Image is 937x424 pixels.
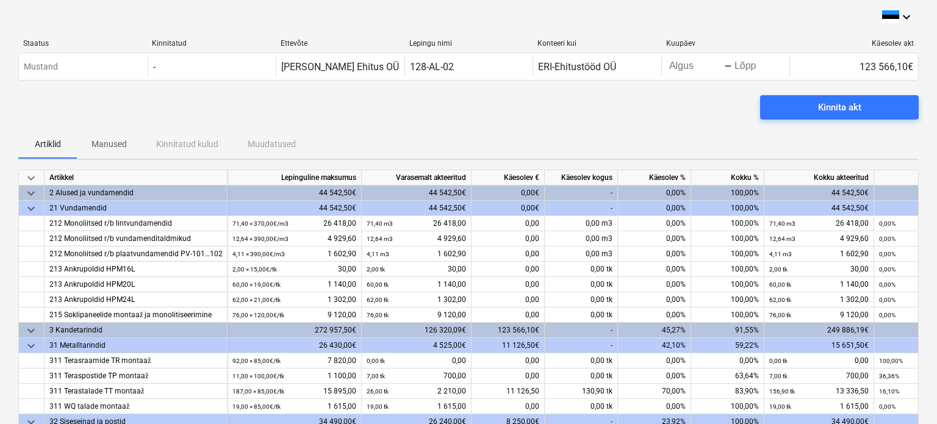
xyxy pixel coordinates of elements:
div: 100,00% [691,201,764,216]
p: Manused [92,138,127,151]
small: 76,00 tk [367,312,389,318]
div: 0,00% [618,307,691,323]
i: keyboard_arrow_down [899,10,914,24]
small: 12,64 m3 [769,235,795,242]
div: 31 Metalltarindid [49,338,222,353]
div: 311 Teraspostide TP montaaž [49,368,222,384]
div: 0,00% [618,277,691,292]
div: 70,00% [618,384,691,399]
small: 2,00 tk [769,266,788,273]
div: 213 Ankrupoldid HPM20L [49,277,222,292]
div: Käesolev kogus [545,170,618,185]
small: 76,00 × 120,00€ / tk [232,312,284,318]
div: 212 Monoliitsed r/b lintvundamendid [49,216,222,231]
small: 0,00% [879,296,896,303]
div: 63,64% [691,368,764,384]
div: 0,00 m3 [545,246,618,262]
div: 13 336,50 [769,384,869,399]
span: keyboard_arrow_down [24,186,38,201]
div: 100,00% [691,246,764,262]
small: 62,00 × 21,00€ / tk [232,296,281,303]
div: 100,00% [691,262,764,277]
div: 0,00 [367,353,466,368]
div: 0,00% [618,201,691,216]
small: 12,64 m3 [367,235,393,242]
div: Ettevõte [281,39,400,48]
small: 60,00 × 19,00€ / tk [232,281,281,288]
div: 0,00% [618,216,691,231]
div: 1 302,00 [232,292,356,307]
div: 44 542,50€ [764,201,874,216]
div: Lepingu nimi [409,39,528,48]
div: 30,00 [232,262,356,277]
div: 26 418,00 [232,216,356,231]
div: 4 525,00€ [362,338,472,353]
small: 26,00 tk [367,388,389,395]
div: 0,00 tk [545,399,618,414]
div: 30,00 [769,262,869,277]
div: 100,00% [691,292,764,307]
div: 0,00 [472,262,545,277]
small: 76,00 tk [769,312,791,318]
div: 0,00 [472,216,545,231]
div: ERI-Ehitustööd OÜ [538,61,616,73]
div: 15 651,50€ [764,338,874,353]
div: 83,90% [691,384,764,399]
div: 44 542,50€ [362,201,472,216]
small: 19,00 tk [769,403,791,410]
div: 0,00 [769,353,869,368]
p: Artiklid [33,138,62,151]
div: 272 957,50€ [228,323,362,338]
small: 7,00 tk [367,373,385,379]
input: Algus [667,58,724,75]
div: Kokku % [691,170,764,185]
div: Lepinguline maksumus [228,170,362,185]
div: 26 418,00 [367,216,466,231]
div: 1 615,00 [367,399,466,414]
div: 212 Monoliitsed r/b plaatvundamendid PV-101…102 [49,246,222,262]
div: 4 929,60 [232,231,356,246]
div: 4 929,60 [769,231,869,246]
small: 2,00 × 15,00€ / tk [232,266,277,273]
div: 26 418,00 [769,216,869,231]
div: 4 929,60 [367,231,466,246]
div: 0,00% [618,399,691,414]
div: - [545,201,618,216]
div: 100,00% [691,277,764,292]
div: 0,00 tk [545,353,618,368]
div: 130,90 tk [545,384,618,399]
small: 71,40 m3 [769,220,795,227]
div: 1 302,00 [769,292,869,307]
div: 9 120,00 [367,307,466,323]
div: 2 210,00 [367,384,466,399]
div: 0,00 m3 [545,216,618,231]
div: 0,00 [472,353,545,368]
div: 1 615,00 [769,399,869,414]
div: 0,00 [472,368,545,384]
div: 100,00% [691,185,764,201]
div: 0,00 tk [545,368,618,384]
div: Kokku akteeritud [764,170,874,185]
small: 0,00% [879,403,896,410]
small: 0,00% [879,220,896,227]
div: 311 WQ talade montaaž [49,399,222,414]
small: 19,00 × 85,00€ / tk [232,403,281,410]
small: 4,11 × 390,00€ / m3 [232,251,285,257]
div: 9 120,00 [769,307,869,323]
div: 15 895,00 [232,384,356,399]
div: 0,00 [472,292,545,307]
small: 4,11 m3 [367,251,389,257]
small: 0,00% [879,235,896,242]
div: 0,00% [618,262,691,277]
span: keyboard_arrow_down [24,171,38,185]
div: - [545,323,618,338]
small: 0,00% [879,281,896,288]
div: 213 Ankrupoldid HPM24L [49,292,222,307]
small: 62,00 tk [769,296,791,303]
small: 100,00% [879,358,903,364]
div: Käesolev € [472,170,545,185]
div: - [545,185,618,201]
small: 36,36% [879,373,899,379]
small: 0,00 tk [367,358,385,364]
div: Kuupäev [666,39,785,48]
